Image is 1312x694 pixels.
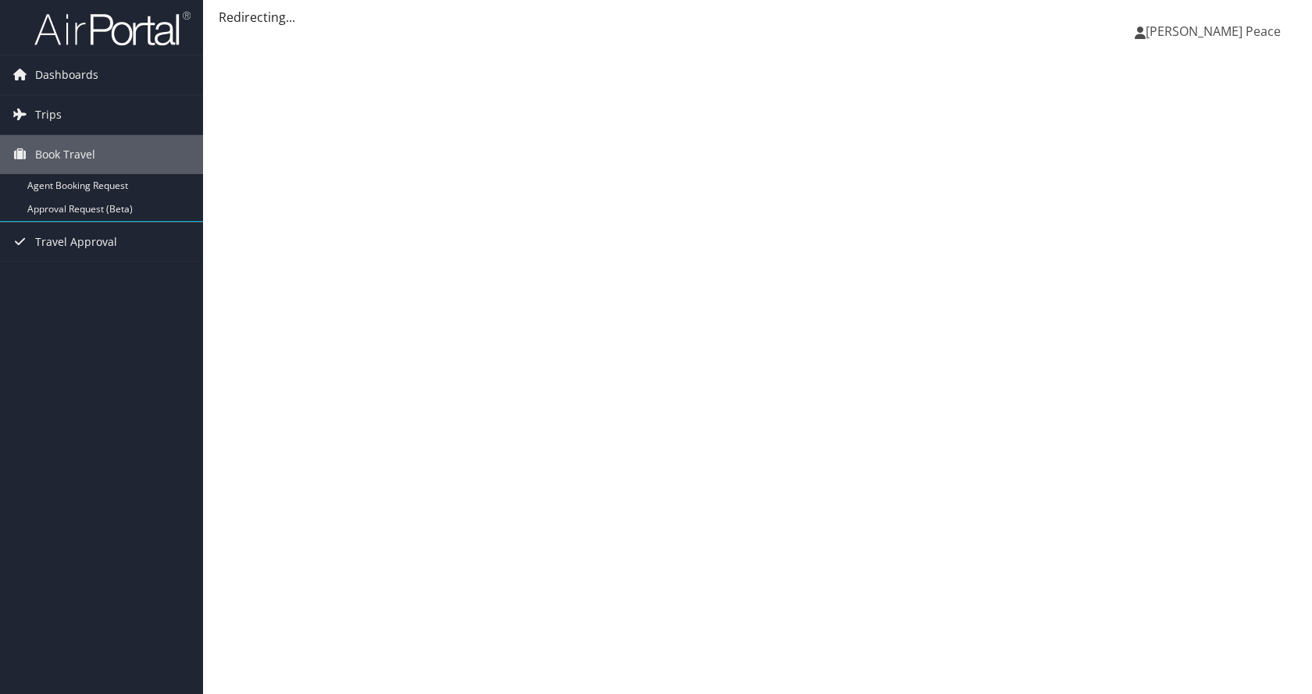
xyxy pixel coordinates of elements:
span: Book Travel [35,135,95,174]
a: [PERSON_NAME] Peace [1135,8,1296,55]
span: Travel Approval [35,222,117,262]
img: airportal-logo.png [34,10,191,47]
span: Trips [35,95,62,134]
span: [PERSON_NAME] Peace [1146,23,1281,40]
span: Dashboards [35,55,98,94]
div: Redirecting... [219,8,1296,27]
